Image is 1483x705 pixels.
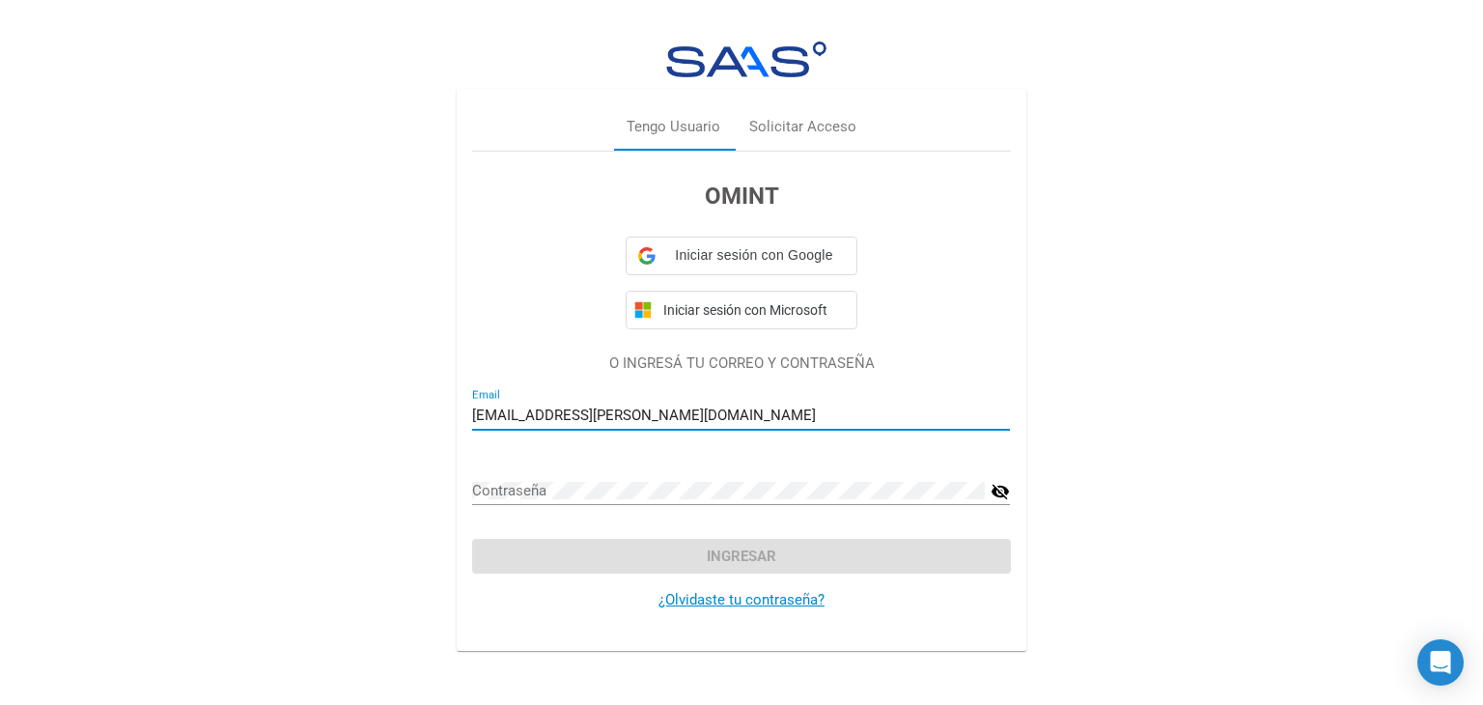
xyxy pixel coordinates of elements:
div: Tengo Usuario [627,117,720,139]
div: Open Intercom Messenger [1417,639,1464,686]
span: Iniciar sesión con Microsoft [659,302,849,318]
mat-icon: visibility_off [991,480,1010,503]
h3: OMINT [472,179,1010,213]
span: Ingresar [707,548,776,565]
p: O INGRESÁ TU CORREO Y CONTRASEÑA [472,352,1010,375]
button: Iniciar sesión con Microsoft [626,291,857,329]
div: Iniciar sesión con Google [626,237,857,275]
span: Iniciar sesión con Google [663,245,845,266]
a: ¿Olvidaste tu contraseña? [658,591,825,608]
button: Ingresar [472,539,1010,574]
div: Solicitar Acceso [749,117,856,139]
